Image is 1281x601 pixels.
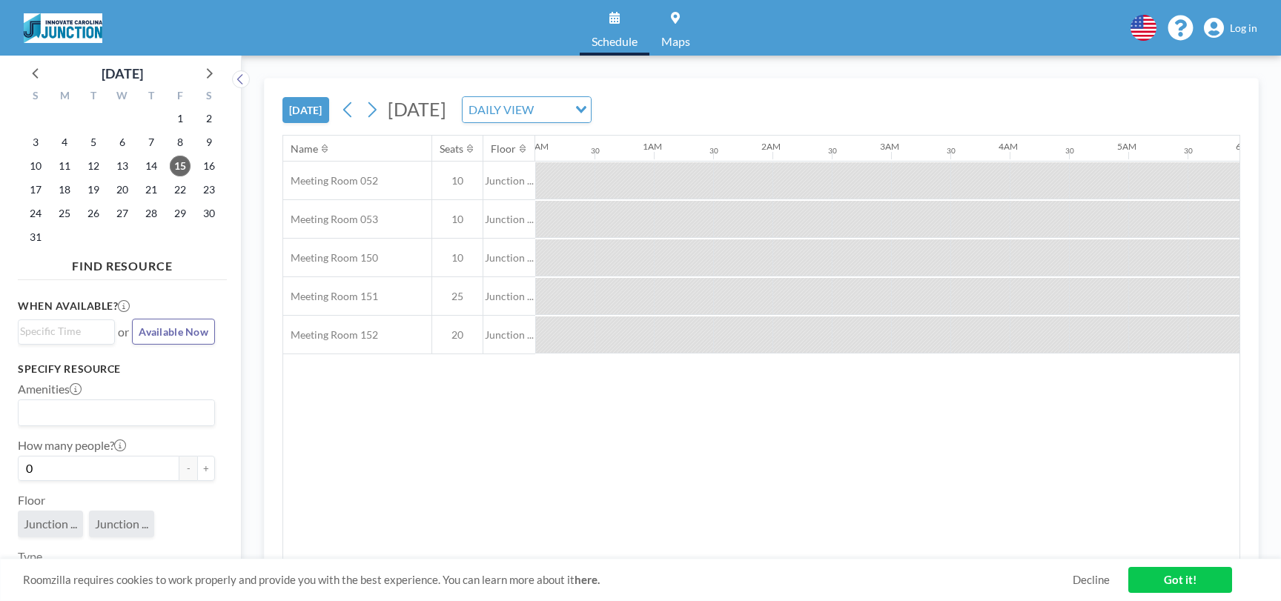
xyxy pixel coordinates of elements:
span: Roomzilla requires cookies to work properly and provide you with the best experience. You can lea... [23,573,1073,587]
div: M [50,87,79,107]
a: Got it! [1128,567,1232,593]
div: 3AM [880,141,899,152]
div: Floor [491,142,516,156]
input: Search for option [20,403,206,422]
span: Monday, August 25, 2025 [54,203,75,224]
span: Sunday, August 3, 2025 [25,132,46,153]
span: Monday, August 18, 2025 [54,179,75,200]
div: Name [291,142,318,156]
div: 30 [1065,146,1074,156]
span: Friday, August 29, 2025 [170,203,191,224]
span: Meeting Room 150 [283,251,378,265]
div: 6AM [1236,141,1255,152]
span: Monday, August 11, 2025 [54,156,75,176]
span: Meeting Room 151 [283,290,378,303]
span: or [118,325,129,339]
span: 10 [432,213,483,226]
div: Seats [440,142,463,156]
span: Friday, August 15, 2025 [170,156,191,176]
span: Thursday, August 28, 2025 [141,203,162,224]
span: [DATE] [388,98,446,120]
span: Wednesday, August 6, 2025 [112,132,133,153]
a: Decline [1073,573,1110,587]
span: Schedule [592,36,638,47]
a: Log in [1204,18,1257,39]
div: 2AM [761,141,781,152]
div: Search for option [19,400,214,425]
span: 25 [432,290,483,303]
span: Friday, August 1, 2025 [170,108,191,129]
div: S [21,87,50,107]
span: Saturday, August 2, 2025 [199,108,219,129]
span: Meeting Room 052 [283,174,378,187]
label: Amenities [18,382,82,396]
span: Junction ... [483,213,535,226]
span: Thursday, August 7, 2025 [141,132,162,153]
button: + [197,456,215,481]
img: organization-logo [24,13,102,43]
span: Monday, August 4, 2025 [54,132,75,153]
input: Search for option [20,323,106,339]
div: 30 [1184,146,1193,156]
span: Junction ... [95,517,148,531]
span: Wednesday, August 27, 2025 [112,203,133,224]
label: Floor [18,493,45,508]
input: Search for option [538,100,566,119]
span: DAILY VIEW [466,100,537,119]
span: Friday, August 8, 2025 [170,132,191,153]
span: Sunday, August 10, 2025 [25,156,46,176]
span: Saturday, August 30, 2025 [199,203,219,224]
div: F [165,87,194,107]
div: 30 [828,146,837,156]
h4: FIND RESOURCE [18,253,227,273]
span: Junction ... [483,251,535,265]
span: 20 [432,328,483,342]
div: Search for option [19,320,114,342]
span: Tuesday, August 12, 2025 [83,156,104,176]
div: 5AM [1117,141,1136,152]
div: 1AM [643,141,662,152]
span: Wednesday, August 20, 2025 [112,179,133,200]
span: 10 [432,251,483,265]
span: Maps [661,36,690,47]
span: Thursday, August 21, 2025 [141,179,162,200]
span: Junction ... [483,328,535,342]
button: [DATE] [282,97,329,123]
h3: Specify resource [18,362,215,376]
label: How many people? [18,438,126,453]
span: Sunday, August 31, 2025 [25,227,46,248]
span: Saturday, August 9, 2025 [199,132,219,153]
div: T [136,87,165,107]
span: Tuesday, August 26, 2025 [83,203,104,224]
span: Junction ... [483,174,535,187]
div: 30 [591,146,600,156]
span: Saturday, August 16, 2025 [199,156,219,176]
span: Available Now [139,325,208,338]
div: [DATE] [102,63,143,84]
span: Meeting Room 053 [283,213,378,226]
span: Thursday, August 14, 2025 [141,156,162,176]
div: 30 [709,146,718,156]
span: Junction ... [24,517,77,531]
div: 30 [947,146,956,156]
span: Junction ... [483,290,535,303]
span: Log in [1230,21,1257,35]
div: T [79,87,108,107]
div: 12AM [524,141,549,152]
div: Search for option [463,97,591,122]
label: Type [18,549,42,564]
div: S [194,87,223,107]
div: 4AM [999,141,1018,152]
span: Wednesday, August 13, 2025 [112,156,133,176]
span: Saturday, August 23, 2025 [199,179,219,200]
span: Tuesday, August 5, 2025 [83,132,104,153]
a: here. [575,573,600,586]
span: Meeting Room 152 [283,328,378,342]
button: - [179,456,197,481]
span: Sunday, August 17, 2025 [25,179,46,200]
button: Available Now [132,319,215,345]
span: Sunday, August 24, 2025 [25,203,46,224]
span: Friday, August 22, 2025 [170,179,191,200]
span: Tuesday, August 19, 2025 [83,179,104,200]
div: W [108,87,137,107]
